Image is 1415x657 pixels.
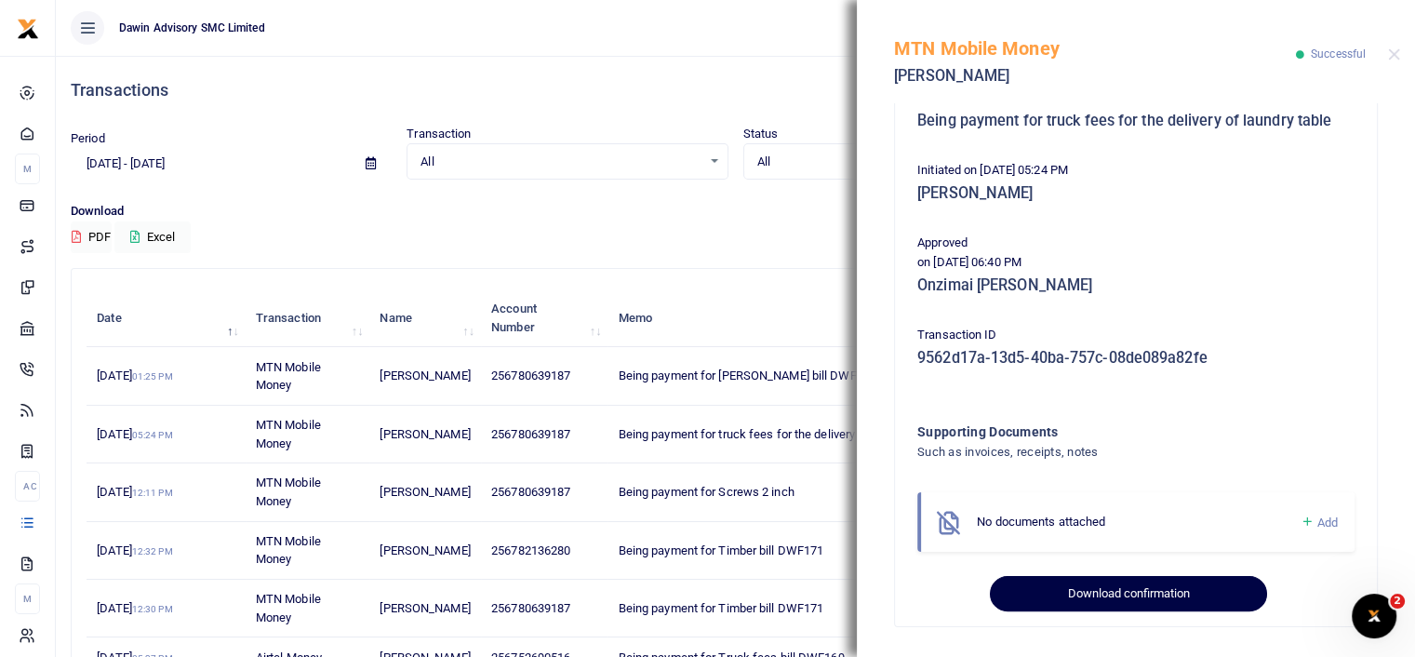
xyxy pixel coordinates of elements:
[380,601,470,615] span: [PERSON_NAME]
[256,534,321,567] span: MTN Mobile Money
[917,253,1355,273] p: on [DATE] 06:40 PM
[97,543,172,557] span: [DATE]
[1317,516,1338,530] span: Add
[917,161,1355,181] p: Initiated on [DATE] 05:24 PM
[246,289,370,347] th: Transaction: activate to sort column ascending
[15,471,40,502] li: Ac
[407,125,471,143] label: Transaction
[97,369,172,382] span: [DATE]
[491,485,570,499] span: 256780639187
[1352,594,1396,638] iframe: Intercom live chat
[380,427,470,441] span: [PERSON_NAME]
[87,289,246,347] th: Date: activate to sort column descending
[917,442,1279,463] h4: Such as invoices, receipts, notes
[71,202,1400,221] p: Download
[71,221,112,253] button: PDF
[917,349,1355,368] h5: 9562d17a-13d5-40ba-757c-08de089a82fe
[1390,594,1405,609] span: 2
[619,427,941,441] span: Being payment for truck fees for the delivery of laundry table
[607,289,979,347] th: Memo: activate to sort column ascending
[71,80,1400,101] h4: Transactions
[977,515,1105,529] span: No documents attached
[917,276,1355,295] h5: Onzimai [PERSON_NAME]
[743,125,779,143] label: Status
[619,543,824,557] span: Being payment for Timber bill DWF171
[114,221,191,253] button: Excel
[619,485,794,499] span: Being payment for Screws 2 inch
[256,476,321,508] span: MTN Mobile Money
[256,592,321,624] span: MTN Mobile Money
[917,184,1355,203] h5: [PERSON_NAME]
[894,67,1296,86] h5: [PERSON_NAME]
[491,427,570,441] span: 256780639187
[132,546,173,556] small: 12:32 PM
[132,604,173,614] small: 12:30 PM
[132,430,173,440] small: 05:24 PM
[369,289,481,347] th: Name: activate to sort column ascending
[132,371,173,382] small: 01:25 PM
[619,369,876,382] span: Being payment for [PERSON_NAME] bill DWF177
[71,129,105,148] label: Period
[420,153,701,171] span: All
[917,422,1279,442] h4: Supporting Documents
[491,369,570,382] span: 256780639187
[380,485,470,499] span: [PERSON_NAME]
[917,234,1355,253] p: Approved
[917,112,1355,130] h5: Being payment for truck fees for the delivery of laundry table
[619,601,824,615] span: Being payment for Timber bill DWF171
[1388,48,1400,60] button: Close
[491,543,570,557] span: 256782136280
[491,601,570,615] span: 256780639187
[1311,47,1366,60] span: Successful
[97,601,172,615] span: [DATE]
[15,154,40,184] li: M
[990,576,1266,611] button: Download confirmation
[256,360,321,393] span: MTN Mobile Money
[894,37,1296,60] h5: MTN Mobile Money
[917,326,1355,345] p: Transaction ID
[132,488,173,498] small: 12:11 PM
[97,485,172,499] span: [DATE]
[380,543,470,557] span: [PERSON_NAME]
[112,20,273,36] span: Dawin Advisory SMC Limited
[380,369,470,382] span: [PERSON_NAME]
[17,18,39,40] img: logo-small
[17,20,39,34] a: logo-small logo-large logo-large
[256,418,321,450] span: MTN Mobile Money
[71,148,351,180] input: select period
[15,583,40,614] li: M
[1300,512,1338,533] a: Add
[97,427,172,441] span: [DATE]
[481,289,608,347] th: Account Number: activate to sort column ascending
[757,153,1037,171] span: All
